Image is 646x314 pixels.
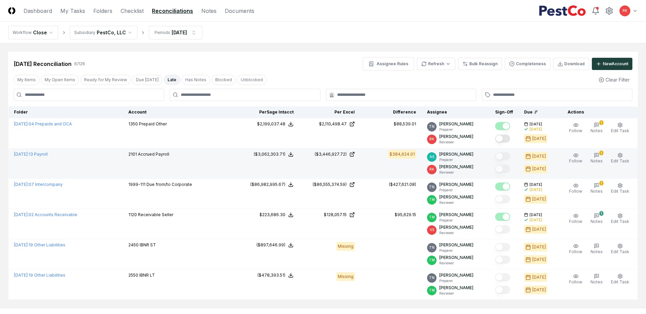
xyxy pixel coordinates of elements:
button: Mark complete [495,213,510,221]
span: Notes [590,279,603,284]
button: Bulk Reassign [458,58,502,70]
p: Preparer [439,218,473,223]
th: Per Excel [299,106,360,118]
div: [DATE] [532,196,546,202]
span: [DATE] [530,212,542,217]
div: [DATE] [530,187,542,192]
span: 1120 [128,212,137,217]
p: [PERSON_NAME] [439,134,473,140]
a: [DATE]:07 Intercompany [14,182,63,187]
span: Edit Task [611,219,629,224]
div: [DATE] [172,29,187,36]
button: Follow [568,151,584,165]
span: Notes [590,219,603,224]
div: [DATE] [530,127,542,132]
div: [DATE] [532,136,546,142]
p: [PERSON_NAME] [439,164,473,170]
p: Reviewer [439,140,473,145]
span: Notes [590,249,603,254]
button: My Open Items [41,75,79,85]
button: Follow [568,242,584,256]
div: [DATE] [532,244,546,250]
p: Reviewer [439,200,473,205]
p: Reviewer [439,261,473,266]
span: Notes [590,158,603,163]
th: Difference [360,106,422,118]
button: Mark complete [495,256,510,264]
th: Per Sage Intacct [238,106,299,118]
button: Edit Task [610,212,631,226]
p: Preparer [439,188,473,193]
span: 1350 [128,121,138,126]
button: Completeness [505,58,550,70]
span: IBNR LT [139,273,155,278]
span: Edit Task [611,158,629,163]
span: TM [429,288,435,293]
div: 1 [599,181,603,186]
span: 1999-111 [128,182,145,187]
p: [PERSON_NAME] [439,212,473,218]
span: Follow [569,249,582,254]
span: [DATE] : [14,152,29,157]
button: Follow [568,212,584,226]
button: Mark complete [495,182,510,191]
span: IBNR ST [140,242,156,247]
span: TM [429,197,435,202]
div: ($86,982,995.67) [250,181,285,188]
div: $384,624.01 [390,151,415,157]
a: Notes [201,7,217,15]
span: [DATE] : [14,273,29,278]
button: ($897,646.99) [256,242,294,248]
span: Prepaid Other [139,121,167,126]
button: Mark complete [495,243,510,251]
span: TM [429,258,435,263]
button: Ready for My Review [80,75,131,85]
a: Documents [225,7,254,15]
span: [DATE] : [14,242,29,247]
th: Assignee [422,106,490,118]
div: Subsidiary [74,30,95,36]
span: Follow [569,158,582,163]
p: [PERSON_NAME] [439,285,473,291]
span: Follow [569,279,582,284]
a: [DATE]:19 Other Liabilities [14,273,65,278]
div: $95,629.15 [395,212,416,218]
nav: breadcrumb [8,26,202,39]
p: Reviewer [439,291,473,296]
button: 1Notes [589,181,604,196]
span: Follow [569,219,582,224]
span: [DATE] [530,122,542,127]
p: [PERSON_NAME] [439,151,473,157]
div: ($478,393.51) [257,272,285,278]
span: Due from/to Corporate [146,182,192,187]
span: Edit Task [611,189,629,194]
div: ($3,446,927.72) [315,151,347,157]
button: Follow [568,121,584,135]
button: Edit Task [610,181,631,196]
p: [PERSON_NAME] [439,181,473,188]
span: [DATE] : [14,121,29,126]
a: Reconciliations [152,7,193,15]
div: [DATE] [532,274,546,280]
div: Periods [155,30,170,36]
span: [DATE] : [14,182,29,187]
div: [DATE] [532,226,546,232]
button: Edit Task [610,272,631,286]
th: Sign-Off [490,106,519,118]
div: ($3,062,303.71) [254,151,285,157]
button: $2,199,037.48 [257,121,294,127]
span: Edit Task [611,279,629,284]
span: TN [429,185,435,190]
button: RK [619,5,631,17]
div: $223,686.30 [259,212,285,218]
button: Notes [589,272,604,286]
button: Edit Task [610,242,631,256]
button: Has Notes [182,75,210,85]
button: Assignee Rules [363,57,414,71]
a: [DATE]:13 Payroll [14,152,48,157]
button: Mark complete [495,195,510,203]
button: ($86,982,995.67) [250,181,294,188]
button: Refresh [417,58,455,70]
div: 1 [599,151,603,155]
div: New Account [603,61,628,67]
